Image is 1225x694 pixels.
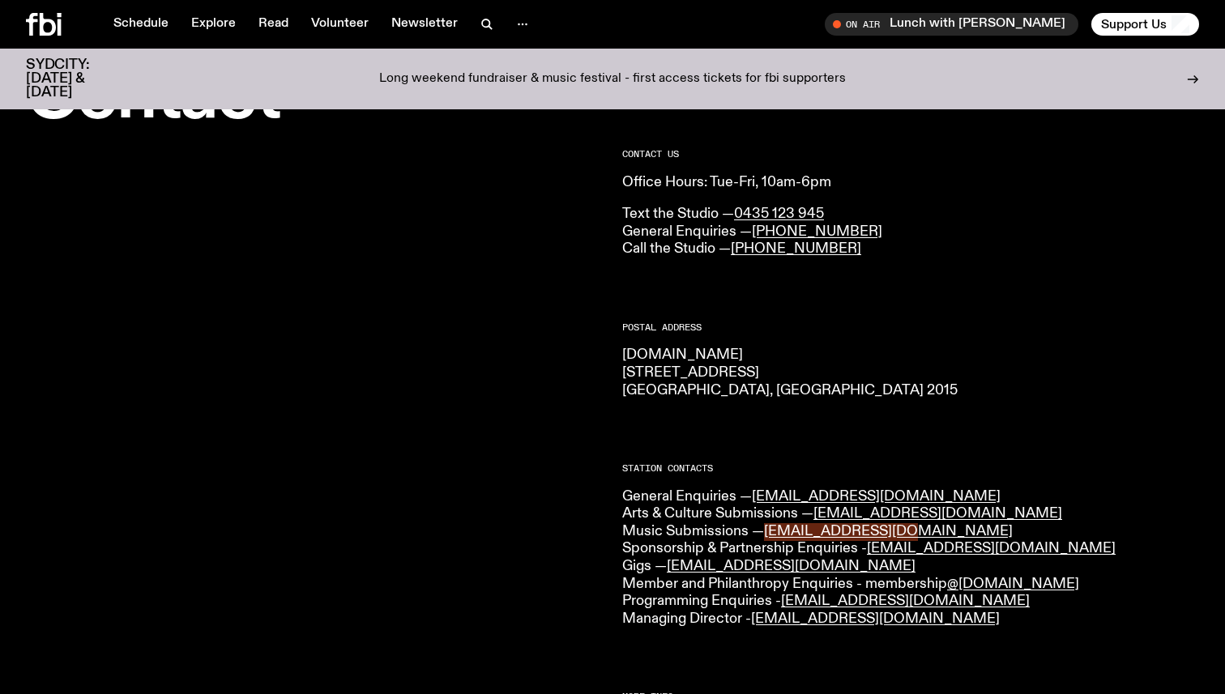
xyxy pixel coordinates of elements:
[104,13,178,36] a: Schedule
[752,489,1001,504] a: [EMAIL_ADDRESS][DOMAIN_NAME]
[181,13,245,36] a: Explore
[751,611,1000,626] a: [EMAIL_ADDRESS][DOMAIN_NAME]
[764,524,1013,539] a: [EMAIL_ADDRESS][DOMAIN_NAME]
[382,13,467,36] a: Newsletter
[622,347,1199,399] p: [DOMAIN_NAME] [STREET_ADDRESS] [GEOGRAPHIC_DATA], [GEOGRAPHIC_DATA] 2015
[1101,17,1167,32] span: Support Us
[781,594,1030,608] a: [EMAIL_ADDRESS][DOMAIN_NAME]
[947,577,1079,591] a: @[DOMAIN_NAME]
[667,559,916,573] a: [EMAIL_ADDRESS][DOMAIN_NAME]
[1091,13,1199,36] button: Support Us
[622,323,1199,332] h2: Postal Address
[379,72,846,87] p: Long weekend fundraiser & music festival - first access tickets for fbi supporters
[734,206,824,221] a: 0435 123 945
[825,13,1078,36] button: On AirLunch with [PERSON_NAME]
[26,58,130,100] h3: SYDCITY: [DATE] & [DATE]
[622,150,1199,159] h2: CONTACT US
[867,541,1116,556] a: [EMAIL_ADDRESS][DOMAIN_NAME]
[622,174,1199,192] p: Office Hours: Tue-Fri, 10am-6pm
[622,488,1199,628] p: General Enquiries — Arts & Culture Submissions — Music Submissions — Sponsorship & Partnership En...
[813,506,1062,521] a: [EMAIL_ADDRESS][DOMAIN_NAME]
[301,13,378,36] a: Volunteer
[752,224,882,239] a: [PHONE_NUMBER]
[622,464,1199,473] h2: Station Contacts
[622,206,1199,258] p: Text the Studio — General Enquiries — Call the Studio —
[249,13,298,36] a: Read
[731,241,861,256] a: [PHONE_NUMBER]
[26,65,603,130] h1: Contact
